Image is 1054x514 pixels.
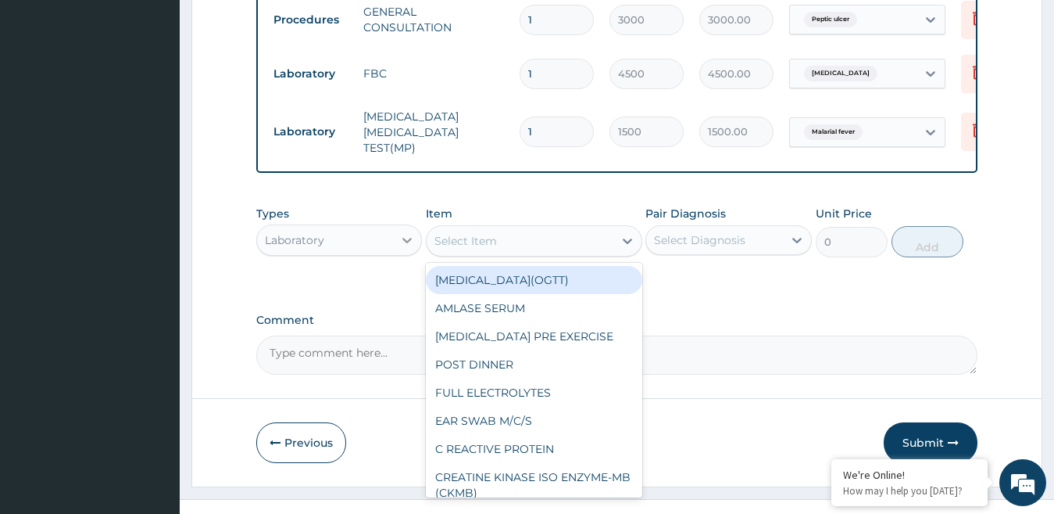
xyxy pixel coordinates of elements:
textarea: Type your message and hit 'Enter' [8,345,298,400]
label: Item [426,206,452,221]
span: We're online! [91,156,216,314]
td: FBC [356,58,512,89]
div: AMLASE SERUM [426,294,642,322]
div: Chat with us now [81,88,263,108]
span: Malarial fever [804,124,863,140]
span: [MEDICAL_DATA] [804,66,877,81]
span: Peptic ulcer [804,12,857,27]
div: CREATINE KINASE ISO ENZYME-MB (CKMB) [426,463,642,507]
td: [MEDICAL_DATA] [MEDICAL_DATA] TEST(MP) [356,101,512,164]
label: Unit Price [816,206,872,221]
div: Minimize live chat window [256,8,294,45]
div: POST DINNER [426,350,642,379]
label: Types [256,207,289,221]
button: Add [891,226,963,257]
p: How may I help you today? [843,484,976,498]
label: Pair Diagnosis [645,206,726,221]
div: We're Online! [843,468,976,482]
td: Procedures [266,5,356,34]
div: Select Item [434,233,497,249]
td: Laboratory [266,59,356,88]
label: Comment [256,314,978,327]
div: EAR SWAB M/C/S [426,407,642,435]
img: d_794563401_company_1708531726252_794563401 [29,78,63,117]
div: C REACTIVE PROTEIN [426,435,642,463]
button: Previous [256,422,346,463]
td: Laboratory [266,117,356,146]
div: FULL ELECTROLYTES [426,379,642,407]
div: Laboratory [265,232,324,248]
button: Submit [884,422,977,463]
div: Select Diagnosis [654,232,745,248]
div: [MEDICAL_DATA] PRE EXERCISE [426,322,642,350]
div: [MEDICAL_DATA](OGTT) [426,266,642,294]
